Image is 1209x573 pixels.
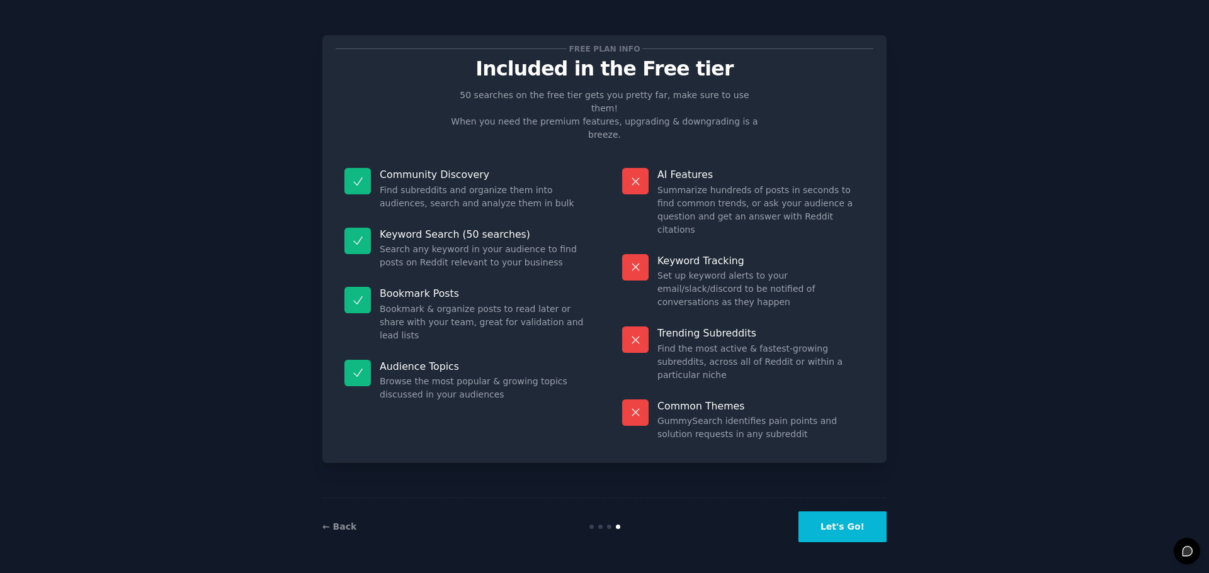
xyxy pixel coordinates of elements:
p: AI Features [657,168,865,181]
p: 50 searches on the free tier gets you pretty far, make sure to use them! When you need the premiu... [446,89,763,142]
p: Keyword Tracking [657,254,865,267]
p: Included in the Free tier [336,58,873,80]
dd: GummySearch identifies pain points and solution requests in any subreddit [657,414,865,441]
dd: Summarize hundreds of posts in seconds to find common trends, or ask your audience a question and... [657,184,865,236]
a: ← Back [322,521,356,531]
p: Keyword Search (50 searches) [380,228,587,241]
dd: Browse the most popular & growing topics discussed in your audiences [380,375,587,401]
p: Common Themes [657,399,865,413]
p: Community Discovery [380,168,587,181]
dd: Find subreddits and organize them into audiences, search and analyze them in bulk [380,184,587,210]
p: Trending Subreddits [657,326,865,340]
p: Bookmark Posts [380,287,587,300]
dd: Search any keyword in your audience to find posts on Reddit relevant to your business [380,243,587,269]
button: Let's Go! [798,511,887,542]
dd: Find the most active & fastest-growing subreddits, across all of Reddit or within a particular niche [657,342,865,382]
dd: Bookmark & organize posts to read later or share with your team, great for validation and lead lists [380,303,587,342]
p: Audience Topics [380,360,587,373]
dd: Set up keyword alerts to your email/slack/discord to be notified of conversations as they happen [657,269,865,309]
span: Free plan info [567,42,642,55]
